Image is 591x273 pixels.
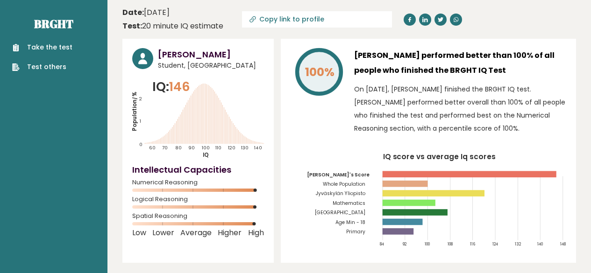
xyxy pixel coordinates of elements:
tspan: 100% [305,64,335,80]
a: Test others [12,62,72,72]
span: Higher [218,231,242,235]
span: Numerical Reasoning [132,181,264,184]
span: Logical Reasoning [132,197,264,201]
tspan: 60 [149,145,156,151]
tspan: 100 [201,145,209,151]
span: 146 [169,78,190,95]
tspan: 2 [139,96,142,102]
b: Test: [122,21,142,31]
span: High [248,231,264,235]
time: [DATE] [122,7,170,18]
tspan: Age Min - 18 [335,219,365,226]
tspan: 110 [215,145,221,151]
div: 20 minute IQ estimate [122,21,223,32]
tspan: 120 [228,145,235,151]
tspan: IQ [203,151,209,159]
tspan: 1 [140,118,141,124]
tspan: 108 [447,241,452,247]
tspan: 124 [492,241,498,247]
tspan: 90 [188,145,195,151]
tspan: Population/% [131,91,138,131]
h3: [PERSON_NAME] [158,48,264,61]
tspan: 80 [175,145,182,151]
span: Student, [GEOGRAPHIC_DATA] [158,61,264,70]
tspan: 100 [425,241,430,247]
tspan: 140 [537,241,543,247]
tspan: IQ score vs average Iq scores [383,152,496,161]
p: IQ: [152,77,190,96]
tspan: 116 [470,241,475,247]
tspan: 148 [560,241,566,247]
a: Brght [34,16,73,31]
p: On [DATE], [PERSON_NAME] finished the BRGHT IQ test. [PERSON_NAME] performed better overall than ... [354,83,566,135]
tspan: 0 [139,141,142,147]
tspan: 130 [241,145,249,151]
tspan: 140 [254,145,262,151]
tspan: Jyväskylän Yliopisto [316,190,365,197]
tspan: [PERSON_NAME]'s Score [307,171,370,178]
tspan: [GEOGRAPHIC_DATA] [315,209,365,216]
h3: [PERSON_NAME] performed better than 100% of all people who finished the BRGHT IQ Test [354,48,566,78]
span: Lower [152,231,174,235]
h4: Intellectual Capacities [132,163,264,176]
span: Spatial Reasoning [132,214,264,218]
tspan: Whole Population [323,181,365,188]
tspan: Primary [346,228,365,235]
tspan: 84 [380,241,384,247]
tspan: 132 [515,241,521,247]
b: Date: [122,7,144,18]
tspan: 70 [162,145,168,151]
a: Take the test [12,42,72,52]
span: Average [180,231,212,235]
span: Low [132,231,146,235]
tspan: Mathematics [333,200,365,207]
tspan: 92 [402,241,407,247]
